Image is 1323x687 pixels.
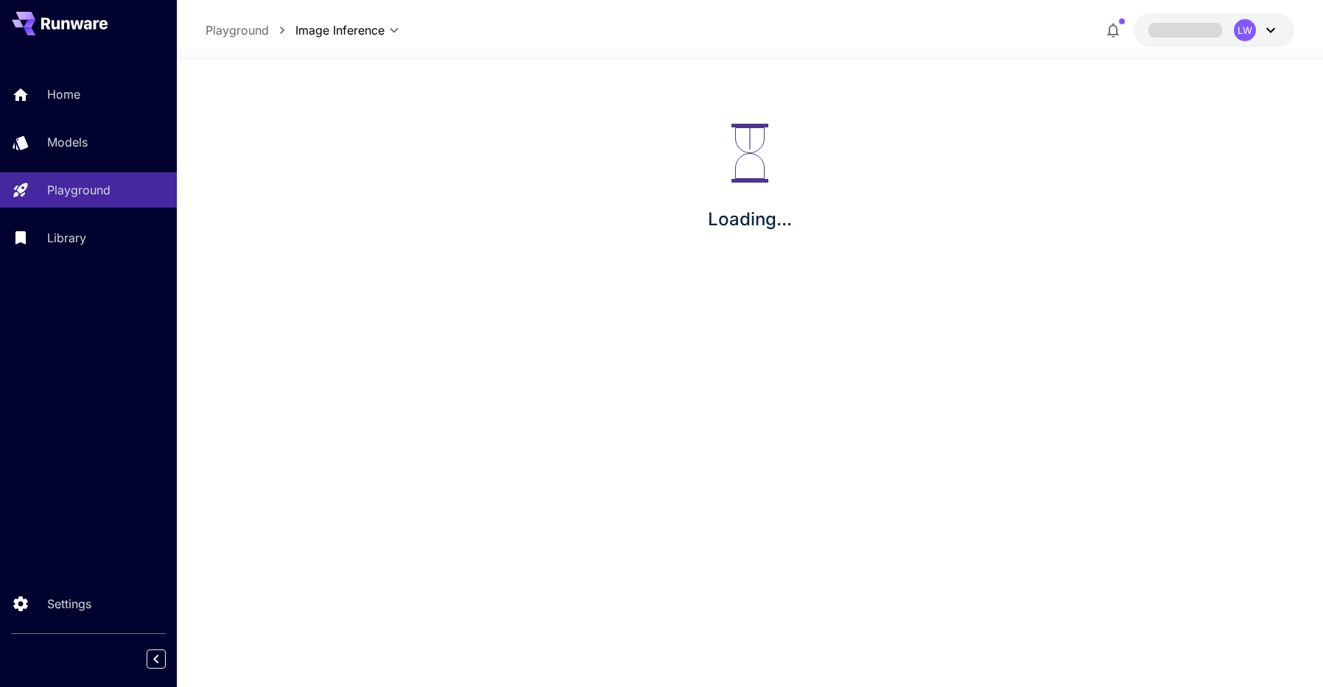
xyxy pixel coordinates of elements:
[47,229,86,247] p: Library
[206,21,295,39] nav: breadcrumb
[47,133,88,151] p: Models
[47,181,110,199] p: Playground
[295,21,385,39] span: Image Inference
[147,649,166,669] button: Collapse sidebar
[1234,19,1256,41] div: LW
[708,206,792,233] p: Loading...
[206,21,269,39] a: Playground
[158,646,177,672] div: Collapse sidebar
[1134,13,1294,47] button: LW
[47,85,80,103] p: Home
[47,595,91,613] p: Settings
